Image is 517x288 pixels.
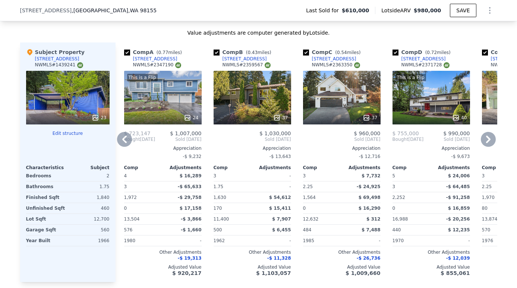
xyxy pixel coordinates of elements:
[431,165,470,171] div: Adjustments
[332,50,363,55] span: ( miles)
[482,216,498,222] span: 13,874
[69,235,110,246] div: 1966
[214,56,267,62] a: [STREET_ADDRESS]
[342,7,369,14] span: $610,000
[446,256,470,261] span: -$ 12,039
[393,130,419,136] span: $ 755,000
[124,130,151,136] span: $ 723,147
[259,130,291,136] span: $ 1,030,000
[265,62,271,68] img: NWMLS Logo
[357,184,381,189] span: -$ 24,925
[343,235,381,246] div: -
[214,264,291,270] div: Adjusted Value
[269,195,291,200] span: $ 54,612
[26,165,68,171] div: Characteristics
[214,249,291,255] div: Other Adjustments
[482,3,497,18] button: Show Options
[214,136,291,142] span: Sold [DATE]
[124,249,202,255] div: Other Adjustments
[124,264,202,270] div: Adjusted Value
[446,216,470,222] span: -$ 20,256
[267,256,291,261] span: -$ 11,328
[393,249,470,255] div: Other Adjustments
[312,56,356,62] div: [STREET_ADDRESS]
[381,7,413,14] span: Lotside ARV
[26,203,66,213] div: Unfinished Sqft
[124,227,133,232] span: 576
[306,7,342,14] span: Last Sold for
[448,227,470,232] span: $ 12,235
[303,165,342,171] div: Comp
[448,173,470,178] span: $ 24,006
[181,227,201,232] span: -$ 1,660
[133,62,181,68] div: NWMLS # 2347190
[354,130,380,136] span: $ 960,000
[482,206,488,211] span: 80
[124,56,177,62] a: [STREET_ADDRESS]
[273,114,288,121] div: 37
[393,56,446,62] a: [STREET_ADDRESS]
[312,62,360,68] div: NWMLS # 2363350
[69,203,110,213] div: 460
[184,114,198,121] div: 24
[450,4,476,17] button: SAVE
[124,235,161,246] div: 1980
[214,173,217,178] span: 3
[452,114,467,121] div: 40
[133,56,177,62] div: [STREET_ADDRESS]
[124,48,185,56] div: Comp A
[26,130,110,136] button: Edit structure
[155,136,201,142] span: Sold [DATE]
[354,62,360,68] img: NWMLS Logo
[256,270,291,276] span: $ 1,103,057
[183,154,201,159] span: -$ 9,232
[214,235,251,246] div: 1962
[482,195,495,200] span: 1,970
[26,225,66,235] div: Garage Sqft
[124,145,202,151] div: Appreciation
[214,195,226,200] span: 1,630
[170,130,202,136] span: $ 1,007,000
[359,206,381,211] span: $ 16,290
[254,181,291,192] div: -
[359,195,381,200] span: $ 69,498
[252,165,291,171] div: Adjustments
[69,181,110,192] div: 1.75
[124,181,161,192] div: 3
[393,165,431,171] div: Comp
[175,62,181,68] img: NWMLS Logo
[35,62,83,68] div: NWMLS # 1439241
[272,216,291,222] span: $ 7,907
[69,171,110,181] div: 2
[124,165,163,171] div: Comp
[214,206,222,211] span: 170
[423,136,470,142] span: Sold [DATE]
[26,171,66,181] div: Bedrooms
[303,249,381,255] div: Other Adjustments
[128,7,157,13] span: , WA 98155
[303,235,340,246] div: 1985
[68,165,110,171] div: Subject
[72,7,157,14] span: , [GEOGRAPHIC_DATA]
[269,154,291,159] span: -$ 13,643
[124,195,137,200] span: 1,972
[254,235,291,246] div: -
[303,173,306,178] span: 3
[393,48,454,56] div: Comp D
[77,62,83,68] img: NWMLS Logo
[243,50,274,55] span: ( miles)
[303,206,306,211] span: 0
[163,165,202,171] div: Adjustments
[303,227,312,232] span: 484
[254,171,291,181] div: -
[214,216,229,222] span: 11,400
[35,56,79,62] div: [STREET_ADDRESS]
[393,235,430,246] div: 1970
[69,225,110,235] div: 560
[446,184,470,189] span: -$ 64,485
[303,56,356,62] a: [STREET_ADDRESS]
[124,173,127,178] span: 4
[303,136,381,142] span: Sold [DATE]
[342,165,381,171] div: Adjustments
[20,29,497,37] div: Value adjustments are computer generated by Lotside .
